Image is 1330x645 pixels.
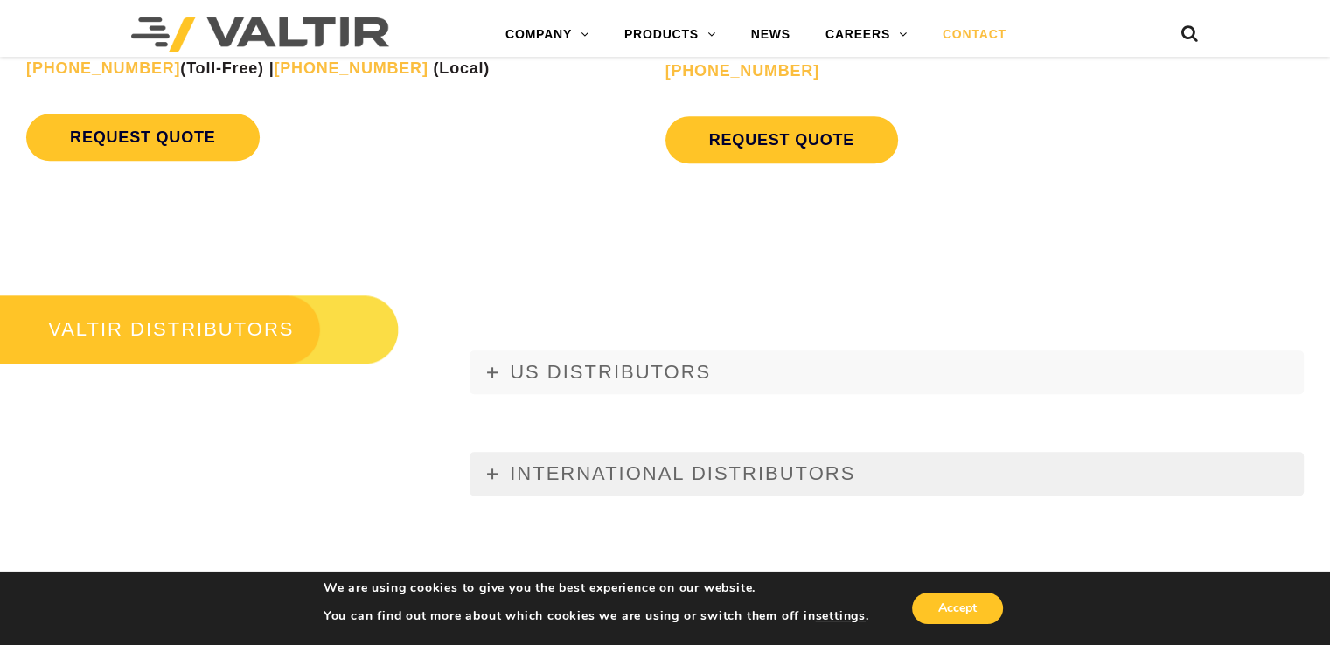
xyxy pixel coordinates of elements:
button: settings [815,608,865,624]
button: Accept [912,593,1003,624]
a: [PHONE_NUMBER] [274,59,428,77]
span: US DISTRIBUTORS [510,361,711,383]
a: NEWS [734,17,808,52]
a: CONTACT [925,17,1024,52]
a: INTERNATIONAL DISTRIBUTORS [470,452,1304,496]
a: CAREERS [808,17,925,52]
strong: (Local) [433,59,490,77]
span: INTERNATIONAL DISTRIBUTORS [510,462,855,484]
p: You can find out more about which cookies we are using or switch them off in . [324,608,869,624]
img: Valtir [131,17,389,52]
a: REQUEST QUOTE [665,116,898,163]
p: We are using cookies to give you the best experience on our website. [324,580,869,596]
a: COMPANY [488,17,607,52]
strong: (Toll-Free) | [26,59,274,77]
a: REQUEST QUOTE [26,114,259,161]
a: [PHONE_NUMBER] [665,62,819,80]
a: PRODUCTS [607,17,734,52]
a: US DISTRIBUTORS [470,350,1304,394]
a: [PHONE_NUMBER] [26,59,180,77]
